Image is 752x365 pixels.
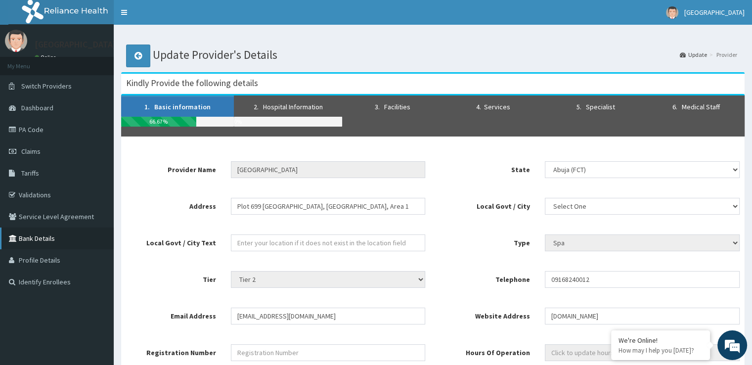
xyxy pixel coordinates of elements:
[119,344,223,358] label: Registration Number
[231,198,426,215] input: Address
[647,95,745,117] a: 6. Medical Staff
[119,308,223,321] label: Email Address
[21,147,41,156] span: Claims
[119,198,223,211] label: Address
[231,344,426,361] input: Registration Number
[119,271,223,284] label: Tier
[443,95,544,117] a: 4. Services
[433,198,537,211] label: Local Govt / City
[51,55,166,68] div: Chat with us now
[21,103,53,112] span: Dashboard
[231,161,426,178] input: Provider Name
[35,40,116,49] p: [GEOGRAPHIC_DATA]
[5,30,27,52] img: User Image
[619,336,703,345] div: We're Online!
[433,344,537,358] label: Hours Of Operation
[707,50,737,59] li: Provider
[433,234,537,248] label: Type
[231,308,426,324] input: Email Address
[121,117,196,127] div: 66.67 %
[162,5,186,29] div: Minimize live chat window
[666,6,678,19] img: User Image
[544,95,648,117] a: 5. Specialist
[5,252,188,287] textarea: Type your message and hit 'Enter'
[119,234,223,248] label: Local Govt / City Text
[18,49,40,74] img: d_794563401_company_1708531726252_794563401
[21,169,39,178] span: Tariffs
[342,95,443,117] a: 3. Facilities
[433,271,537,284] label: Telephone
[684,8,745,17] span: [GEOGRAPHIC_DATA]
[234,95,343,117] a: 2. Hospital Information
[545,344,740,361] input: Click to update hours of operation
[126,79,258,88] h3: Kindly Provide the following details
[57,116,136,216] span: We're online!
[126,45,740,67] h1: Update Provider's Details
[35,54,58,61] a: Online
[680,50,707,59] a: Update
[21,82,72,91] span: Switch Providers
[545,271,740,288] input: Telephone
[545,308,740,324] input: Website Address
[433,161,537,175] label: State
[119,161,223,175] label: Provider Name
[433,308,537,321] label: Website Address
[231,234,426,251] input: Enter your location if it does not exist in the location field
[121,95,234,117] a: 1. Basic information
[619,346,703,355] p: How may I help you today?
